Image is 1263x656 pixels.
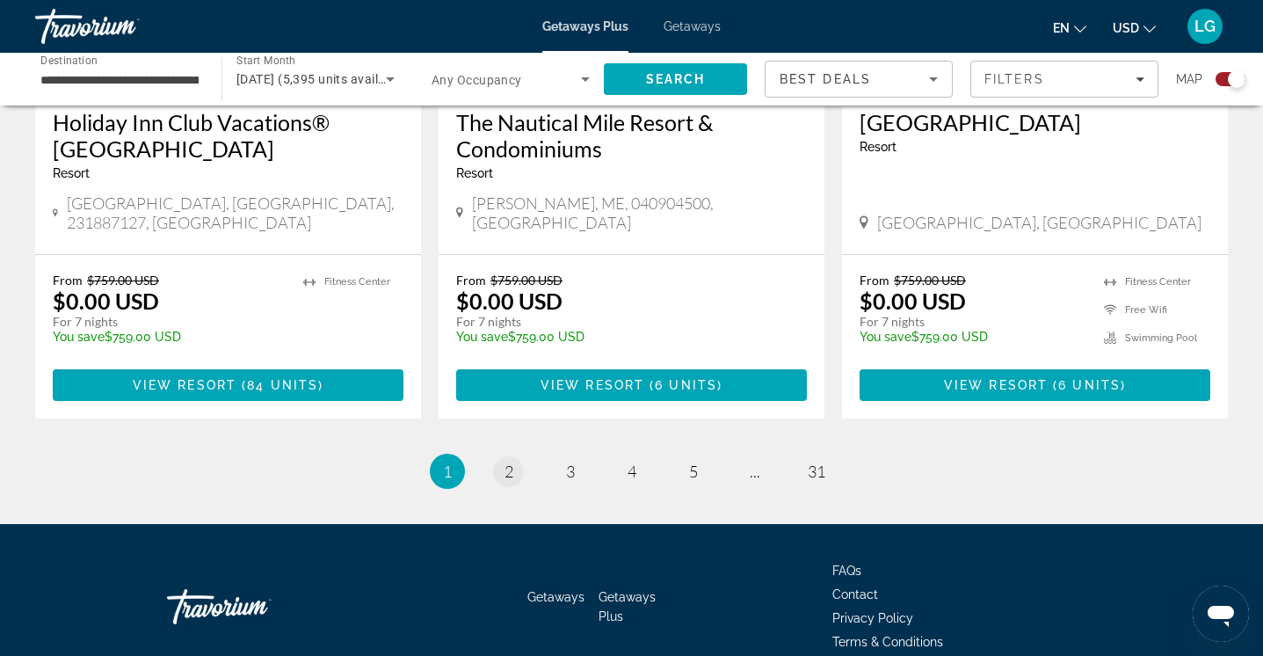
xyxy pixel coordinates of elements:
p: $0.00 USD [860,288,966,314]
p: $759.00 USD [860,330,1086,344]
span: Map [1176,67,1202,91]
a: Getaways [664,19,721,33]
span: Resort [456,166,493,180]
span: 3 [566,462,575,481]
span: en [1053,21,1070,35]
button: Search [604,63,747,95]
button: Filters [970,61,1158,98]
mat-select: Sort by [780,69,938,90]
span: Resort [53,166,90,180]
span: Fitness Center [1125,276,1191,288]
a: The Nautical Mile Resort & Condominiums [456,109,807,162]
span: $759.00 USD [490,273,563,288]
span: You save [53,330,105,344]
span: [PERSON_NAME], ME, 040904500, [GEOGRAPHIC_DATA] [472,193,807,232]
span: USD [1113,21,1139,35]
span: ( ) [644,378,722,392]
nav: Pagination [35,454,1228,489]
span: 5 [689,462,698,481]
span: From [456,273,486,288]
a: Privacy Policy [832,611,913,625]
a: Go Home [167,580,343,633]
a: Getaways [527,590,584,604]
p: For 7 nights [53,314,286,330]
a: FAQs [832,564,861,578]
span: Resort [860,140,896,154]
span: Start Month [236,55,295,67]
button: User Menu [1182,8,1228,45]
span: ... [750,462,760,481]
a: Holiday Inn Club Vacations® [GEOGRAPHIC_DATA] [53,109,403,162]
span: 2 [504,462,513,481]
p: For 7 nights [456,314,789,330]
span: View Resort [944,378,1048,392]
a: Travorium [35,4,211,49]
span: View Resort [133,378,236,392]
p: $0.00 USD [53,288,159,314]
span: [GEOGRAPHIC_DATA], [GEOGRAPHIC_DATA] [877,213,1201,232]
p: For 7 nights [860,314,1086,330]
span: [DATE] (5,395 units available) [236,72,407,86]
span: 6 units [1058,378,1121,392]
input: Select destination [40,69,199,91]
span: View Resort [541,378,644,392]
span: 31 [808,462,825,481]
span: Any Occupancy [432,73,522,87]
p: $0.00 USD [456,288,563,314]
span: You save [860,330,911,344]
span: 6 units [655,378,717,392]
span: Best Deals [780,72,871,86]
button: View Resort(6 units) [860,369,1210,401]
button: View Resort(84 units) [53,369,403,401]
span: Swimming Pool [1125,332,1197,344]
iframe: Button to launch messaging window [1193,586,1249,642]
a: [GEOGRAPHIC_DATA] [860,109,1210,135]
button: Change currency [1113,15,1156,40]
span: $759.00 USD [87,273,159,288]
span: [GEOGRAPHIC_DATA], [GEOGRAPHIC_DATA], 231887127, [GEOGRAPHIC_DATA] [67,193,403,232]
span: $759.00 USD [894,273,966,288]
span: You save [456,330,508,344]
span: 4 [628,462,636,481]
p: $759.00 USD [53,330,286,344]
span: Free Wifi [1125,304,1167,316]
a: Getaways Plus [542,19,628,33]
span: ( ) [1048,378,1126,392]
a: Contact [832,587,878,601]
p: $759.00 USD [456,330,789,344]
button: View Resort(6 units) [456,369,807,401]
span: From [860,273,889,288]
span: 1 [443,462,452,481]
span: LG [1194,18,1216,35]
span: Search [646,72,706,86]
span: ( ) [236,378,323,392]
span: 84 units [247,378,318,392]
span: Filters [984,72,1044,86]
span: Destination [40,54,98,66]
a: Terms & Conditions [832,635,943,649]
span: From [53,273,83,288]
button: Change language [1053,15,1086,40]
span: Fitness Center [324,276,390,288]
a: Getaways Plus [599,590,656,623]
